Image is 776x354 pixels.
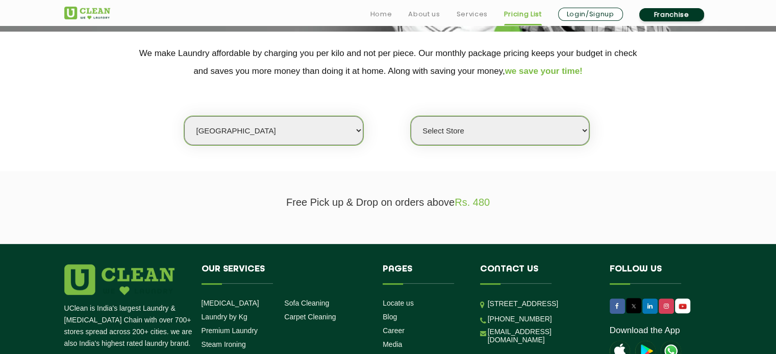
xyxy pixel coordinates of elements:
[383,299,414,307] a: Locate us
[455,197,490,208] span: Rs. 480
[202,340,246,348] a: Steam Ironing
[488,315,552,323] a: [PHONE_NUMBER]
[610,325,680,336] a: Download the App
[488,298,594,310] p: [STREET_ADDRESS]
[64,44,712,80] p: We make Laundry affordable by charging you per kilo and not per piece. Our monthly package pricin...
[202,264,368,284] h4: Our Services
[383,313,397,321] a: Blog
[505,66,583,76] span: we save your time!
[370,8,392,20] a: Home
[383,326,405,335] a: Career
[408,8,440,20] a: About us
[558,8,623,21] a: Login/Signup
[383,340,402,348] a: Media
[64,303,194,349] p: UClean is India's largest Laundry & [MEDICAL_DATA] Chain with over 700+ stores spread across 200+...
[480,264,594,284] h4: Contact us
[676,301,689,312] img: UClean Laundry and Dry Cleaning
[64,7,110,19] img: UClean Laundry and Dry Cleaning
[383,264,465,284] h4: Pages
[202,326,258,335] a: Premium Laundry
[64,264,174,295] img: logo.png
[610,264,699,284] h4: Follow us
[202,313,247,321] a: Laundry by Kg
[284,299,329,307] a: Sofa Cleaning
[639,8,704,21] a: Franchise
[284,313,336,321] a: Carpet Cleaning
[488,328,594,344] a: [EMAIL_ADDRESS][DOMAIN_NAME]
[202,299,259,307] a: [MEDICAL_DATA]
[456,8,487,20] a: Services
[64,197,712,208] p: Free Pick up & Drop on orders above
[504,8,542,20] a: Pricing List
